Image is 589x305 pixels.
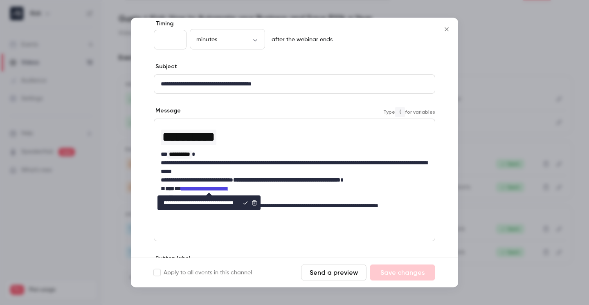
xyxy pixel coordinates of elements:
code: { [395,107,405,117]
button: Send a preview [301,265,366,281]
p: after the webinar ends [268,36,333,44]
label: Message [154,107,181,115]
div: editor [154,119,435,224]
label: Timing [154,20,435,28]
label: Apply to all events in this channel [154,269,252,277]
label: Button label [154,255,190,263]
div: editor [154,75,435,94]
label: Subject [154,63,177,71]
span: Type for variables [383,107,435,117]
div: minutes [190,36,265,44]
button: Close [438,21,455,38]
